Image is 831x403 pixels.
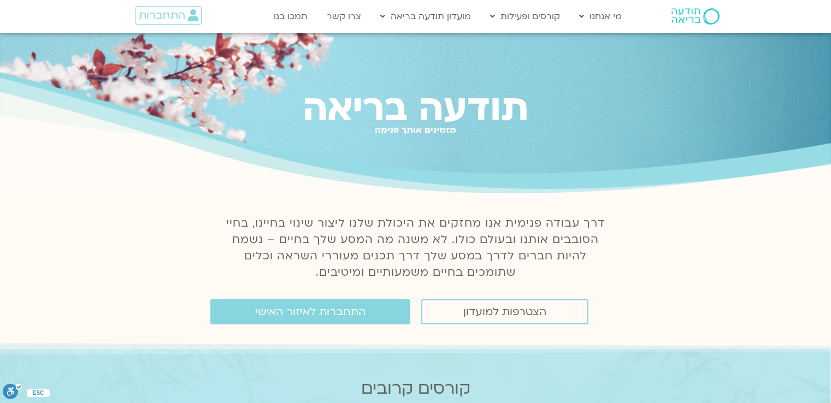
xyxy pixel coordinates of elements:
[210,299,410,324] a: התחברות לאיזור האישי
[255,306,366,318] span: התחברות לאיזור האישי
[268,6,313,27] a: תמכו בנו
[574,6,627,27] a: מי אנחנו
[321,6,367,27] a: צרו קשר
[671,8,720,25] img: תודעה בריאה
[421,299,588,324] a: הצטרפות למועדון
[375,6,476,27] a: מועדון תודעה בריאה
[463,306,546,318] span: הצטרפות למועדון
[135,6,202,25] a: התחברות
[220,215,611,281] p: דרך עבודה פנימית אנו מחזקים את היכולת שלנו ליצור שינוי בחיינו, בחיי הסובבים אותנו ובעולם כולו. לא...
[75,379,756,398] h2: קורסים קרובים
[139,9,185,21] span: התחברות
[485,6,565,27] a: קורסים ופעילות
